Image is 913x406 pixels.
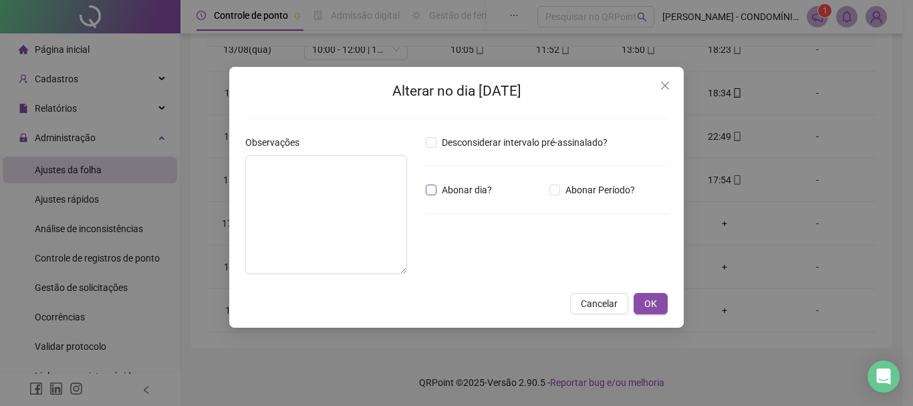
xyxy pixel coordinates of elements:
span: Abonar dia? [436,183,497,197]
span: Desconsiderar intervalo pré-assinalado? [436,135,613,150]
label: Observações [245,135,308,150]
span: Abonar Período? [560,183,640,197]
div: Open Intercom Messenger [868,361,900,393]
button: Close [654,75,676,96]
button: OK [634,293,668,314]
button: Cancelar [570,293,628,314]
span: close [660,80,670,91]
h2: Alterar no dia [DATE] [245,80,668,102]
span: Cancelar [581,296,618,311]
span: OK [644,296,657,311]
